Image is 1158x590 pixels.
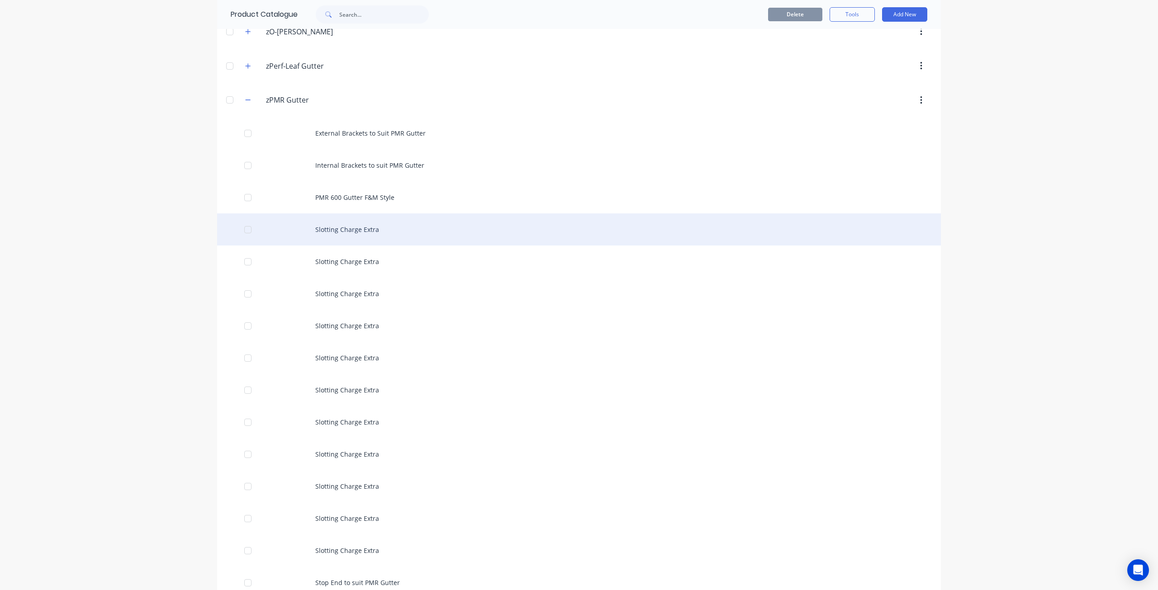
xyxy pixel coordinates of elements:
div: Slotting Charge Extra [217,245,941,278]
div: Slotting Charge Extra [217,278,941,310]
div: Internal Brackets to suit PMR Gutter [217,149,941,181]
div: Slotting Charge Extra [217,213,941,245]
div: PMR 600 Gutter F&M Style [217,181,941,213]
div: Slotting Charge Extra [217,310,941,342]
div: Slotting Charge Extra [217,406,941,438]
div: Slotting Charge Extra [217,342,941,374]
input: Enter category name [266,26,373,37]
div: Slotting Charge Extra [217,374,941,406]
input: Enter category name [266,61,373,71]
div: Slotting Charge Extra [217,502,941,534]
div: External Brackets to Suit PMR Gutter [217,117,941,149]
div: Slotting Charge Extra [217,438,941,470]
div: Slotting Charge Extra [217,470,941,502]
div: Open Intercom Messenger [1127,559,1149,581]
input: Enter category name [266,94,373,105]
button: Tools [830,7,875,22]
div: Slotting Charge Extra [217,534,941,566]
input: Search... [339,5,429,24]
button: Delete [768,8,822,21]
button: Add New [882,7,927,22]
